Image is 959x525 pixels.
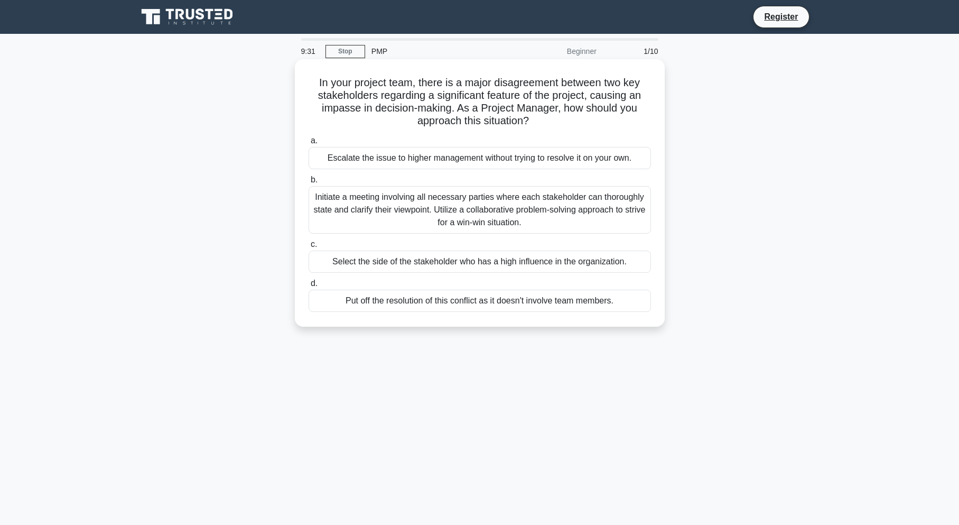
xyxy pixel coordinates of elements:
div: Put off the resolution of this conflict as it doesn't involve team members. [309,290,651,312]
div: Beginner [510,41,603,62]
a: Register [758,10,804,23]
div: Initiate a meeting involving all necessary parties where each stakeholder can thoroughly state an... [309,186,651,234]
div: 1/10 [603,41,665,62]
a: Stop [325,45,365,58]
div: 9:31 [295,41,325,62]
div: PMP [365,41,510,62]
span: a. [311,136,318,145]
div: Escalate the issue to higher management without trying to resolve it on your own. [309,147,651,169]
span: d. [311,279,318,288]
span: c. [311,240,317,248]
span: b. [311,175,318,184]
div: Select the side of the stakeholder who has a high influence in the organization. [309,251,651,273]
h5: In your project team, there is a major disagreement between two key stakeholders regarding a sign... [308,76,652,128]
